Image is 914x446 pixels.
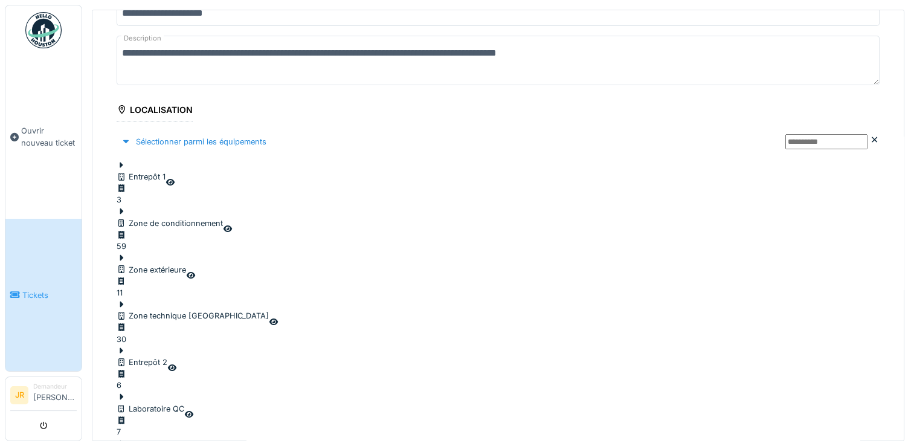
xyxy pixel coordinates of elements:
[117,218,223,229] div: Zone de conditionnement
[5,219,82,371] a: Tickets
[117,171,166,183] div: Entrepôt 1
[117,310,269,322] div: Zone technique [GEOGRAPHIC_DATA]
[117,426,131,438] div: 7
[5,55,82,219] a: Ouvrir nouveau ticket
[21,125,77,148] span: Ouvrir nouveau ticket
[117,134,271,150] div: Sélectionner parmi les équipements
[10,386,28,404] li: JR
[33,382,77,391] div: Demandeur
[117,194,131,205] div: 3
[117,334,131,345] div: 30
[117,357,167,368] div: Entrepôt 2
[117,287,131,299] div: 11
[117,101,193,121] div: Localisation
[117,241,131,252] div: 59
[33,382,77,408] li: [PERSON_NAME]
[22,289,77,301] span: Tickets
[117,380,131,391] div: 6
[117,403,184,415] div: Laboratoire QC
[117,264,186,276] div: Zone extérieure
[10,382,77,411] a: JR Demandeur[PERSON_NAME]
[25,12,62,48] img: Badge_color-CXgf-gQk.svg
[121,31,164,46] label: Description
